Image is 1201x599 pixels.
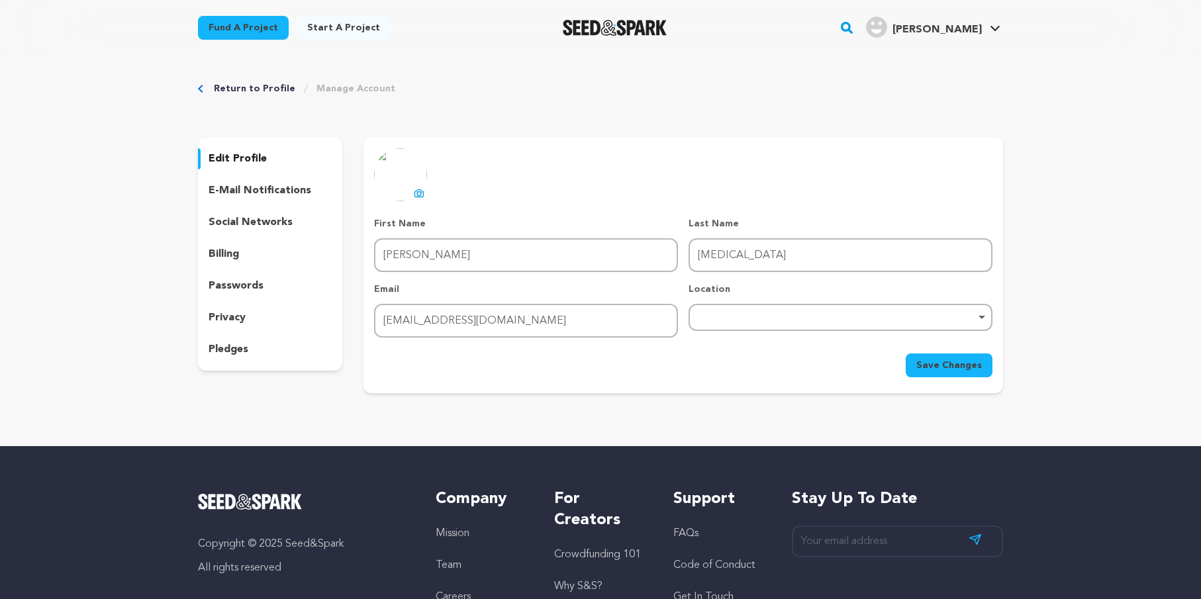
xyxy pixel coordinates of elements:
a: Why S&S? [554,581,602,592]
p: Copyright © 2025 Seed&Spark [198,536,409,552]
button: passwords [198,275,342,297]
button: pledges [198,339,342,360]
span: [PERSON_NAME] [892,24,982,35]
a: FAQs [673,528,698,539]
p: privacy [209,310,246,326]
h5: Stay up to date [792,488,1003,510]
p: passwords [209,278,264,294]
p: social networks [209,214,293,230]
img: user.png [866,17,887,38]
div: Smith M.'s Profile [866,17,982,38]
p: Email [374,283,678,296]
p: edit profile [209,151,267,167]
button: edit profile [198,148,342,169]
h5: Company [436,488,528,510]
input: Your email address [792,526,1003,558]
p: Location [689,283,992,296]
a: Crowdfunding 101 [554,549,641,560]
button: social networks [198,212,342,233]
button: privacy [198,307,342,328]
h5: For Creators [554,488,646,531]
a: Seed&Spark Homepage [563,20,667,36]
a: Mission [436,528,469,539]
input: Email [374,304,678,338]
a: Team [436,560,461,571]
span: Save Changes [916,359,982,372]
a: Smith M.'s Profile [863,14,1003,38]
input: Last Name [689,238,992,272]
a: Fund a project [198,16,289,40]
img: Seed&Spark Logo [198,494,302,510]
h5: Support [673,488,765,510]
p: pledges [209,342,248,357]
p: All rights reserved [198,560,409,576]
a: Code of Conduct [673,560,755,571]
a: Seed&Spark Homepage [198,494,409,510]
a: Start a project [297,16,391,40]
input: First Name [374,238,678,272]
p: e-mail notifications [209,183,311,199]
a: Return to Profile [214,82,295,95]
span: Smith M.'s Profile [863,14,1003,42]
p: billing [209,246,239,262]
button: billing [198,244,342,265]
p: Last Name [689,217,992,230]
a: Manage Account [316,82,395,95]
img: Seed&Spark Logo Dark Mode [563,20,667,36]
button: Save Changes [906,353,992,377]
div: Breadcrumb [198,82,1003,95]
p: First Name [374,217,678,230]
button: e-mail notifications [198,180,342,201]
